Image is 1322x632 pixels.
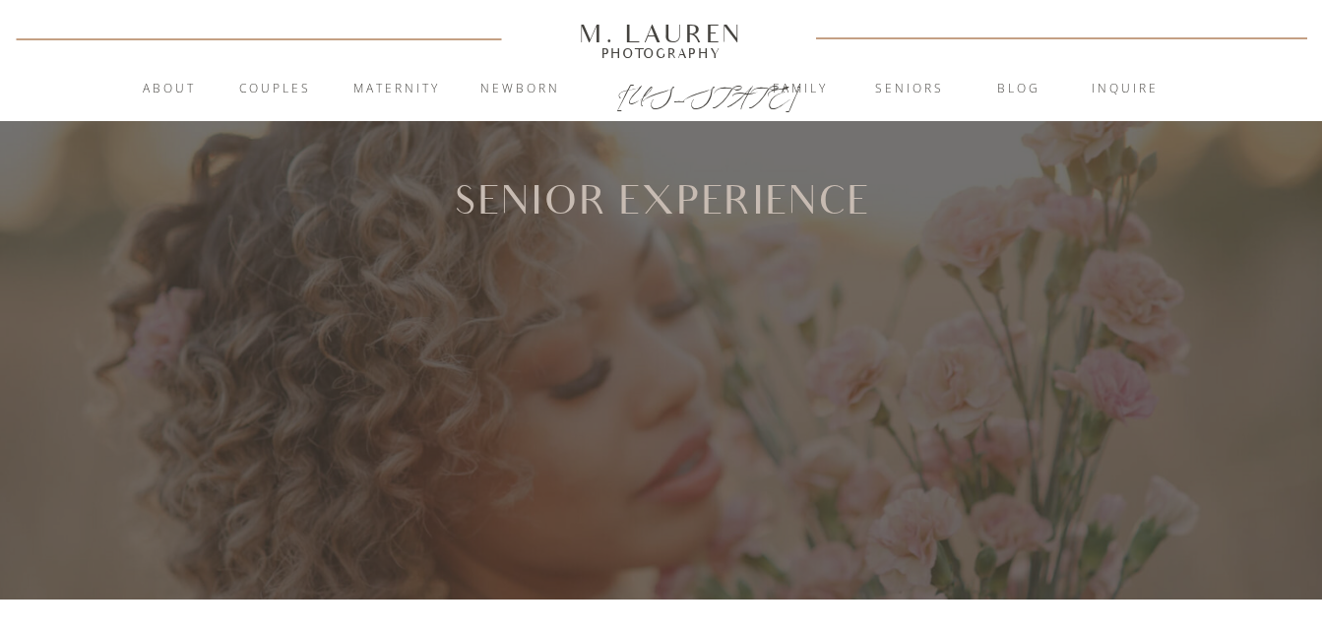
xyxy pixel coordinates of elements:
a: Seniors [856,80,963,99]
a: Newborn [468,80,574,99]
a: Couples [222,80,329,99]
a: [US_STATE] [617,81,707,104]
h1: Senior Experience [422,182,901,220]
a: inquire [1072,80,1178,99]
a: blog [966,80,1072,99]
a: Family [747,80,853,99]
a: About [132,80,208,99]
a: Maternity [344,80,450,99]
a: M. Lauren [521,23,802,44]
a: Photography [571,48,752,58]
